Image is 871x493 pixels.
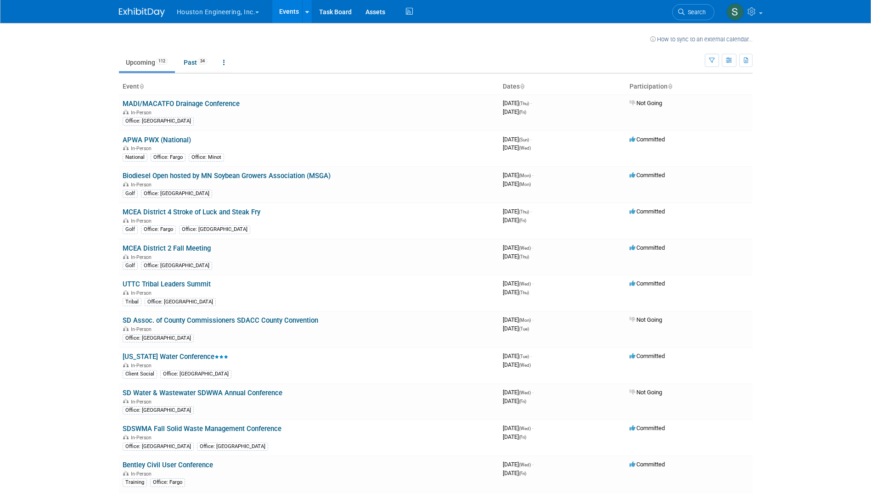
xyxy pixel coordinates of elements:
span: In-Person [131,435,154,441]
span: - [530,136,532,143]
span: - [530,353,532,359]
span: In-Person [131,290,154,296]
div: Client Social [123,370,157,378]
img: ExhibitDay [119,8,165,17]
span: [DATE] [503,461,534,468]
span: (Fri) [519,110,526,115]
div: Office: [GEOGRAPHIC_DATA] [141,262,212,270]
span: - [530,100,532,106]
span: (Wed) [519,363,531,368]
a: SD Water & Wastewater SDWWA Annual Conference [123,389,282,397]
span: In-Person [131,182,154,188]
img: In-Person Event [123,254,129,259]
span: [DATE] [503,244,534,251]
a: [US_STATE] Water Conference [123,353,228,361]
span: [DATE] [503,470,526,476]
span: 34 [197,58,208,65]
th: Dates [499,79,626,95]
span: [DATE] [503,433,526,440]
a: Upcoming112 [119,54,175,71]
div: National [123,153,147,162]
span: [DATE] [503,253,529,260]
span: (Wed) [519,462,531,467]
span: (Mon) [519,182,531,187]
a: Sort by Participation Type [668,83,672,90]
img: In-Person Event [123,326,129,331]
span: Committed [629,208,665,215]
span: (Wed) [519,246,531,251]
img: In-Person Event [123,110,129,114]
span: (Sun) [519,137,529,142]
span: [DATE] [503,100,532,106]
span: In-Person [131,218,154,224]
a: SD Assoc. of County Commissioners SDACC County Convention [123,316,318,325]
span: [DATE] [503,353,532,359]
div: Training [123,478,147,487]
div: Office: [GEOGRAPHIC_DATA] [179,225,250,234]
span: [DATE] [503,389,534,396]
span: [DATE] [503,144,531,151]
a: How to sync to an external calendar... [650,36,753,43]
span: Committed [629,244,665,251]
div: Office: [GEOGRAPHIC_DATA] [160,370,231,378]
span: [DATE] [503,180,531,187]
span: [DATE] [503,361,531,368]
img: In-Person Event [123,290,129,295]
span: Not Going [629,316,662,323]
span: - [532,389,534,396]
a: UTTC Tribal Leaders Summit [123,280,211,288]
span: (Wed) [519,146,531,151]
span: - [532,461,534,468]
a: MCEA District 2 Fall Meeting [123,244,211,252]
span: In-Person [131,326,154,332]
span: In-Person [131,146,154,151]
div: Office: [GEOGRAPHIC_DATA] [123,117,194,125]
th: Participation [626,79,753,95]
span: In-Person [131,399,154,405]
span: Committed [629,280,665,287]
span: [DATE] [503,208,532,215]
span: [DATE] [503,398,526,404]
span: (Tue) [519,326,529,331]
div: Office: [GEOGRAPHIC_DATA] [145,298,216,306]
div: Office: [GEOGRAPHIC_DATA] [141,190,212,198]
span: [DATE] [503,217,526,224]
span: - [532,280,534,287]
img: In-Person Event [123,363,129,367]
span: [DATE] [503,425,534,431]
a: MCEA District 4 Stroke of Luck and Steak Fry [123,208,260,216]
span: In-Person [131,363,154,369]
a: APWA PWX (National) [123,136,191,144]
a: Bentley Civil User Conference [123,461,213,469]
span: (Thu) [519,209,529,214]
span: (Mon) [519,318,531,323]
div: Office: Fargo [141,225,176,234]
img: Shawn Mistelski [726,3,744,21]
div: Office: [GEOGRAPHIC_DATA] [123,334,194,342]
span: Committed [629,172,665,179]
span: 112 [156,58,168,65]
span: (Thu) [519,290,529,295]
img: In-Person Event [123,399,129,403]
span: - [532,425,534,431]
div: Office: [GEOGRAPHIC_DATA] [123,443,194,451]
span: - [530,208,532,215]
span: (Thu) [519,254,529,259]
img: In-Person Event [123,435,129,439]
span: - [532,172,534,179]
div: Tribal [123,298,141,306]
img: In-Person Event [123,146,129,150]
span: (Fri) [519,435,526,440]
div: Golf [123,262,138,270]
span: - [532,316,534,323]
div: Golf [123,225,138,234]
span: In-Person [131,471,154,477]
div: Office: Fargo [150,478,185,487]
span: (Fri) [519,471,526,476]
span: (Wed) [519,390,531,395]
span: (Thu) [519,101,529,106]
div: Office: [GEOGRAPHIC_DATA] [197,443,268,451]
img: In-Person Event [123,218,129,223]
span: In-Person [131,254,154,260]
span: Not Going [629,100,662,106]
